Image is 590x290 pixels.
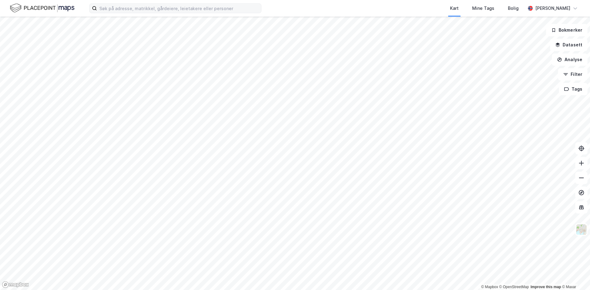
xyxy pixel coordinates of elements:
div: Bolig [508,5,519,12]
input: Søk på adresse, matrikkel, gårdeiere, leietakere eller personer [97,4,261,13]
div: [PERSON_NAME] [535,5,570,12]
img: logo.f888ab2527a4732fd821a326f86c7f29.svg [10,3,74,14]
iframe: Chat Widget [559,261,590,290]
div: Mine Tags [472,5,494,12]
div: Kart [450,5,459,12]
